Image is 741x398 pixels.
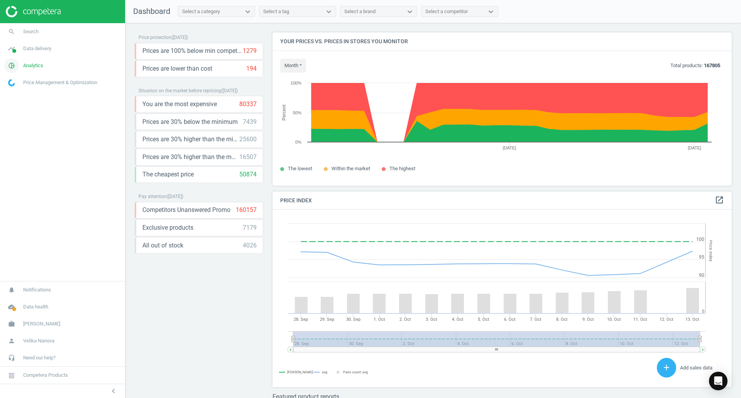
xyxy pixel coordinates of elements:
tspan: Price Index [708,240,713,261]
span: You are the most expensive [142,100,217,108]
span: Data health [23,303,48,310]
span: Search [23,28,39,35]
img: ajHJNr6hYgQAAAAASUVORK5CYII= [6,6,61,17]
div: Select a competitor [425,8,468,15]
text: 100 [696,237,704,242]
div: Select a brand [344,8,376,15]
text: 90 [699,273,704,278]
i: chevron_left [109,386,118,396]
button: add [657,358,676,378]
tspan: [DATE] [503,146,516,150]
tspan: Percent [281,104,287,120]
span: The cheapest price [142,170,194,179]
i: cloud_done [4,300,19,314]
div: 4026 [243,241,257,250]
div: 25600 [239,135,257,144]
span: Within the market [332,166,370,171]
i: search [4,24,19,39]
span: Add sales data [680,365,712,371]
tspan: 7. Oct [530,317,541,322]
tspan: 9. Oct [582,317,594,322]
span: Notifications [23,286,51,293]
span: ( [DATE] ) [221,88,238,93]
tspan: avg [322,370,327,374]
span: Prices are 30% higher than the minimum [142,135,239,144]
span: Prices are 100% below min competitor [142,47,243,55]
i: add [662,363,671,372]
tspan: 8. Oct [556,317,568,322]
span: ( [DATE] ) [171,35,188,40]
text: 100% [291,81,301,85]
i: work [4,317,19,331]
tspan: 30. Sep [346,317,360,322]
p: Total products: [670,62,720,69]
tspan: 6. Oct [504,317,516,322]
tspan: 29. Sep [320,317,334,322]
span: Velika Nanova [23,337,54,344]
i: headset_mic [4,351,19,365]
button: month [280,59,306,73]
span: Dashboard [133,7,170,16]
tspan: 5. Oct [478,317,489,322]
div: Open Intercom Messenger [709,372,727,390]
span: All out of stock [142,241,183,250]
span: [PERSON_NAME] [23,320,60,327]
span: Data delivery [23,45,51,52]
tspan: Pairs count: avg [343,370,368,374]
span: Prices are 30% below the minimum [142,118,238,126]
i: timeline [4,41,19,56]
tspan: 10. Oct [607,317,621,322]
i: pie_chart_outlined [4,58,19,73]
span: The lowest [288,166,312,171]
img: wGWNvw8QSZomAAAAABJRU5ErkJggg== [8,79,15,86]
tspan: 4. Oct [452,317,464,322]
div: Select a tag [263,8,289,15]
div: 194 [246,64,257,73]
span: Situation on the market before repricing [139,88,221,93]
div: 16507 [239,153,257,161]
span: The highest [389,166,415,171]
span: Competera Products [23,372,68,379]
div: 160157 [236,206,257,214]
a: open_in_new [715,195,724,205]
tspan: 2. Oct [399,317,411,322]
span: Pay attention [139,194,167,199]
span: ( [DATE] ) [167,194,183,199]
tspan: 13. Oct [685,317,699,322]
text: 0 [702,309,704,314]
tspan: [PERSON_NAME] [287,370,313,374]
div: 50874 [239,170,257,179]
tspan: [DATE] [688,146,701,150]
i: person [4,334,19,348]
h4: Your prices vs. prices in stores you monitor [272,32,732,51]
div: 80337 [239,100,257,108]
span: Exclusive products [142,224,193,232]
span: Analytics [23,62,43,69]
b: 167805 [704,63,720,68]
button: chevron_left [104,386,123,396]
div: 7179 [243,224,257,232]
tspan: 12. Oct [660,317,673,322]
div: 1279 [243,47,257,55]
text: 95 [699,254,704,260]
div: Select a category [182,8,220,15]
span: Prices are 30% higher than the maximal [142,153,239,161]
tspan: 3. Oct [426,317,437,322]
span: Prices are lower than cost [142,64,212,73]
span: Price Management & Optimization [23,79,97,86]
h4: Price Index [272,191,732,210]
tspan: 28. Sep [294,317,308,322]
span: Competitors Unanswered Promo [142,206,230,214]
tspan: 1. Oct [374,317,385,322]
div: 7439 [243,118,257,126]
span: Price protection [139,35,171,40]
text: 50% [293,110,301,115]
span: Need our help? [23,354,56,361]
tspan: 11. Oct [633,317,647,322]
text: 0% [295,140,301,144]
i: notifications [4,283,19,297]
